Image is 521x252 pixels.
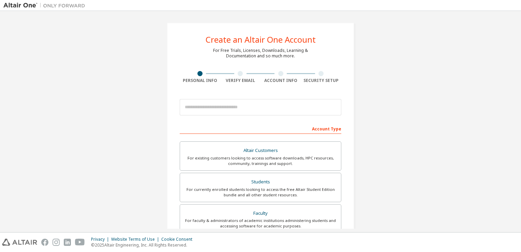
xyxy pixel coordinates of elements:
[184,146,337,155] div: Altair Customers
[91,242,196,248] p: © 2025 Altair Engineering, Inc. All Rights Reserved.
[220,78,261,83] div: Verify Email
[161,237,196,242] div: Cookie Consent
[53,239,60,246] img: instagram.svg
[184,155,337,166] div: For existing customers looking to access software downloads, HPC resources, community, trainings ...
[206,36,316,44] div: Create an Altair One Account
[3,2,89,9] img: Altair One
[301,78,342,83] div: Security Setup
[184,209,337,218] div: Faculty
[260,78,301,83] div: Account Info
[91,237,111,242] div: Privacy
[2,239,37,246] img: altair_logo.svg
[184,187,337,198] div: For currently enrolled students looking to access the free Altair Student Edition bundle and all ...
[180,123,341,134] div: Account Type
[213,48,308,59] div: For Free Trials, Licenses, Downloads, Learning & Documentation and so much more.
[184,218,337,229] div: For faculty & administrators of academic institutions administering students and accessing softwa...
[184,177,337,187] div: Students
[180,78,220,83] div: Personal Info
[64,239,71,246] img: linkedin.svg
[75,239,85,246] img: youtube.svg
[111,237,161,242] div: Website Terms of Use
[41,239,48,246] img: facebook.svg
